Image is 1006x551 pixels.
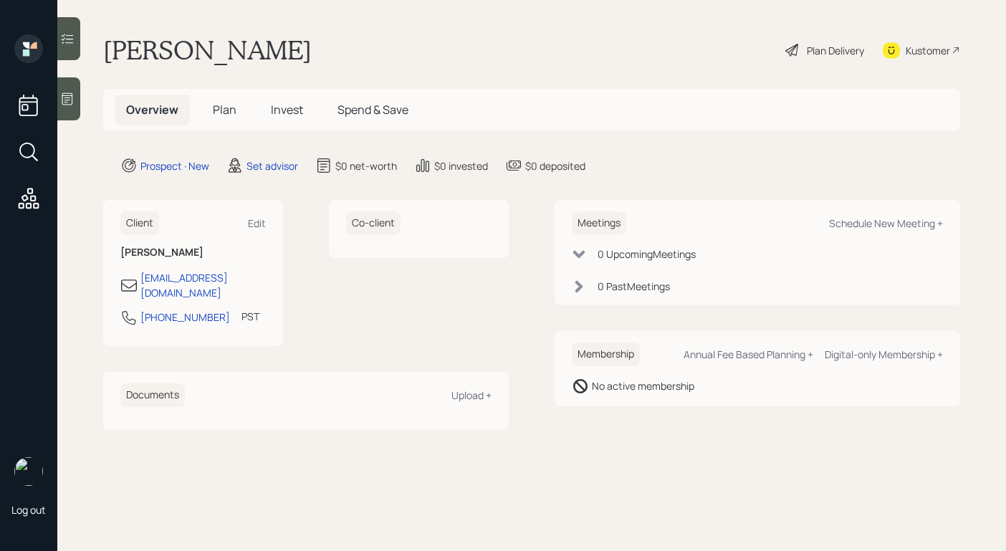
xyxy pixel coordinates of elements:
div: Annual Fee Based Planning + [684,348,813,361]
div: Prospect · New [140,158,209,173]
div: Edit [248,216,266,230]
div: 0 Upcoming Meeting s [598,246,696,262]
h6: [PERSON_NAME] [120,246,266,259]
div: $0 invested [434,158,488,173]
div: Log out [11,503,46,517]
h6: Meetings [572,211,626,235]
div: $0 deposited [525,158,585,173]
h6: Membership [572,342,640,366]
div: Upload + [451,388,492,402]
div: 0 Past Meeting s [598,279,670,294]
h6: Client [120,211,159,235]
div: Set advisor [246,158,298,173]
div: [EMAIL_ADDRESS][DOMAIN_NAME] [140,270,266,300]
div: Plan Delivery [807,43,864,58]
h6: Documents [120,383,185,407]
h6: Co-client [346,211,401,235]
div: PST [241,309,259,324]
div: $0 net-worth [335,158,397,173]
div: Digital-only Membership + [825,348,943,361]
span: Invest [271,102,303,118]
span: Overview [126,102,178,118]
h1: [PERSON_NAME] [103,34,312,66]
div: Schedule New Meeting + [829,216,943,230]
div: Kustomer [906,43,950,58]
span: Plan [213,102,236,118]
div: [PHONE_NUMBER] [140,310,230,325]
div: No active membership [592,378,694,393]
img: robby-grisanti-headshot.png [14,457,43,486]
span: Spend & Save [337,102,408,118]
